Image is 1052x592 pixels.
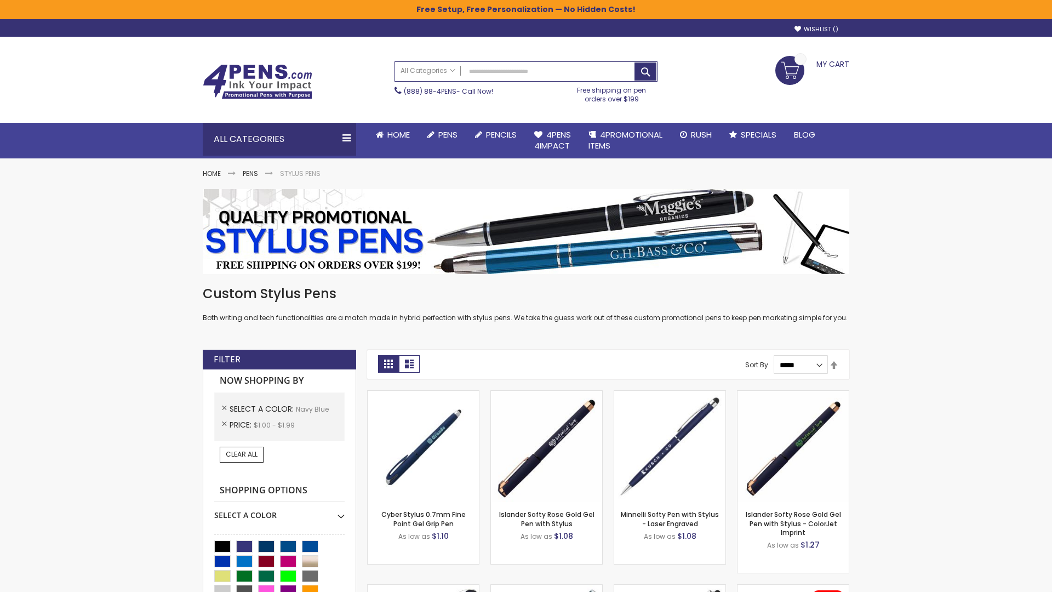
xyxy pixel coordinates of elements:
span: Blog [794,129,815,140]
a: Home [203,169,221,178]
a: Islander Softy Rose Gold Gel Pen with Stylus-Navy Blue [491,390,602,400]
span: Select A Color [230,403,296,414]
span: $1.08 [554,531,573,542]
span: Clear All [226,449,258,459]
label: Sort By [745,360,768,369]
h1: Custom Stylus Pens [203,285,849,303]
img: Islander Softy Rose Gold Gel Pen with Stylus-Navy Blue [491,391,602,502]
a: Islander Softy Rose Gold Gel Pen with Stylus - ColorJet Imprint-Navy Blue [737,390,849,400]
img: Stylus Pens [203,189,849,274]
a: Blog [785,123,824,147]
span: Navy Blue [296,405,329,414]
img: Minnelli Softy Pen with Stylus - Laser Engraved-Navy Blue [614,391,725,502]
a: Cyber Stylus 0.7mm Fine Point Gel Grip Pen-Navy Blue [368,390,479,400]
span: As low as [644,532,676,541]
strong: Grid [378,355,399,373]
a: (888) 88-4PENS [404,87,456,96]
span: $1.00 - $1.99 [254,420,295,430]
a: Home [367,123,419,147]
span: Home [387,129,410,140]
a: Minnelli Softy Pen with Stylus - Laser Engraved [621,510,719,528]
span: Pens [438,129,458,140]
span: $1.10 [432,531,449,542]
span: $1.27 [801,539,820,550]
div: Both writing and tech functionalities are a match made in hybrid perfection with stylus pens. We ... [203,285,849,323]
span: 4PROMOTIONAL ITEMS [588,129,662,151]
strong: Stylus Pens [280,169,321,178]
div: All Categories [203,123,356,156]
a: 4PROMOTIONALITEMS [580,123,671,158]
span: As low as [398,532,430,541]
a: Pencils [466,123,525,147]
div: Select A Color [214,502,345,521]
span: 4Pens 4impact [534,129,571,151]
a: Wishlist [794,25,838,33]
a: Islander Softy Rose Gold Gel Pen with Stylus [499,510,594,528]
span: Price [230,419,254,430]
a: Islander Softy Rose Gold Gel Pen with Stylus - ColorJet Imprint [746,510,841,537]
a: Cyber Stylus 0.7mm Fine Point Gel Grip Pen [381,510,466,528]
a: Pens [419,123,466,147]
a: 4Pens4impact [525,123,580,158]
span: Specials [741,129,776,140]
a: Clear All [220,447,264,462]
span: - Call Now! [404,87,493,96]
a: Rush [671,123,721,147]
span: All Categories [401,66,455,75]
span: As low as [767,540,799,550]
strong: Filter [214,354,241,366]
img: 4Pens Custom Pens and Promotional Products [203,64,312,99]
span: Pencils [486,129,517,140]
a: Specials [721,123,785,147]
div: Free shipping on pen orders over $199 [566,82,658,104]
img: Islander Softy Rose Gold Gel Pen with Stylus - ColorJet Imprint-Navy Blue [737,391,849,502]
a: Minnelli Softy Pen with Stylus - Laser Engraved-Navy Blue [614,390,725,400]
span: As low as [521,532,552,541]
span: Rush [691,129,712,140]
img: Cyber Stylus 0.7mm Fine Point Gel Grip Pen-Navy Blue [368,391,479,502]
span: $1.08 [677,531,696,542]
strong: Shopping Options [214,479,345,503]
a: All Categories [395,62,461,80]
a: Pens [243,169,258,178]
strong: Now Shopping by [214,369,345,392]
